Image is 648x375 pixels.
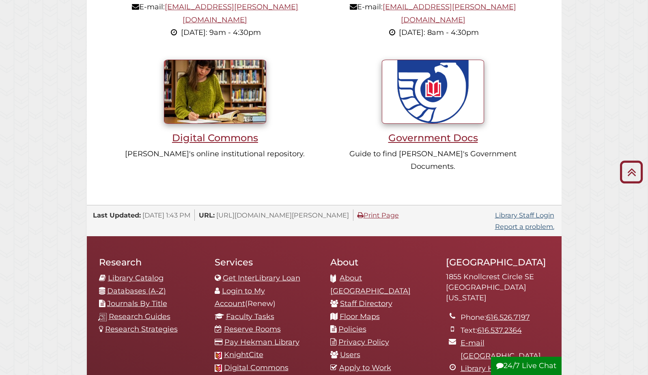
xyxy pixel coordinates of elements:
h2: Research [99,256,202,268]
span: [DATE] 1:43 PM [142,211,190,219]
a: Users [340,350,360,359]
h2: About [330,256,434,268]
a: Privacy Policy [338,338,389,347]
a: Back to Top [617,165,646,179]
a: Research Strategies [105,325,178,334]
a: Print Page [357,211,399,219]
a: 616.526.7197 [486,313,530,322]
a: Research Guides [109,312,170,321]
a: Pay Hekman Library [224,338,299,347]
a: Login to My Account [215,287,265,308]
span: Last Updated: [93,211,141,219]
a: [EMAIL_ADDRESS][PERSON_NAME][DOMAIN_NAME] [383,2,516,24]
span: [DATE]: 9am - 4:30pm [181,28,261,37]
span: URL: [199,211,215,219]
span: [DATE]: 8am - 4:30pm [399,28,479,37]
a: Get InterLibrary Loan [223,274,300,282]
a: Digital Commons [119,86,311,143]
a: Report a problem. [495,222,554,231]
a: Staff Directory [340,299,392,308]
a: 616.537.2364 [477,326,522,335]
a: Library Hours [461,364,510,373]
img: research-guides-icon-white_37x37.png [98,313,107,321]
a: Faculty Tasks [226,312,274,321]
a: [EMAIL_ADDRESS][PERSON_NAME][DOMAIN_NAME] [165,2,298,24]
a: Floor Maps [340,312,380,321]
li: Phone: [461,311,549,324]
a: Government Docs [337,86,529,143]
a: Digital Commons [224,363,288,372]
i: Print Page [357,212,364,218]
a: Reserve Rooms [224,325,281,334]
img: Calvin favicon logo [215,352,222,359]
a: Databases (A-Z) [107,287,166,295]
img: Student writing inside library [164,60,266,124]
a: Apply to Work [339,363,391,372]
h2: [GEOGRAPHIC_DATA] [446,256,549,268]
a: E-mail [GEOGRAPHIC_DATA] [461,338,541,360]
a: Journals By Title [107,299,167,308]
a: About [GEOGRAPHIC_DATA] [330,274,411,295]
img: U.S. Government Documents seal [382,60,484,124]
a: Library Catalog [108,274,164,282]
p: Guide to find [PERSON_NAME]'s Government Documents. [337,148,529,173]
img: Calvin favicon logo [215,364,222,372]
span: [URL][DOMAIN_NAME][PERSON_NAME] [216,211,349,219]
h3: Government Docs [337,132,529,144]
h3: Digital Commons [119,132,311,144]
p: [PERSON_NAME]'s online institutional repository. [119,148,311,161]
a: KnightCite [224,350,263,359]
address: 1855 Knollcrest Circle SE [GEOGRAPHIC_DATA][US_STATE] [446,272,549,303]
h2: Services [215,256,318,268]
li: (Renew) [215,285,318,310]
li: Text: [461,324,549,337]
a: Policies [338,325,366,334]
a: Library Staff Login [495,211,554,219]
